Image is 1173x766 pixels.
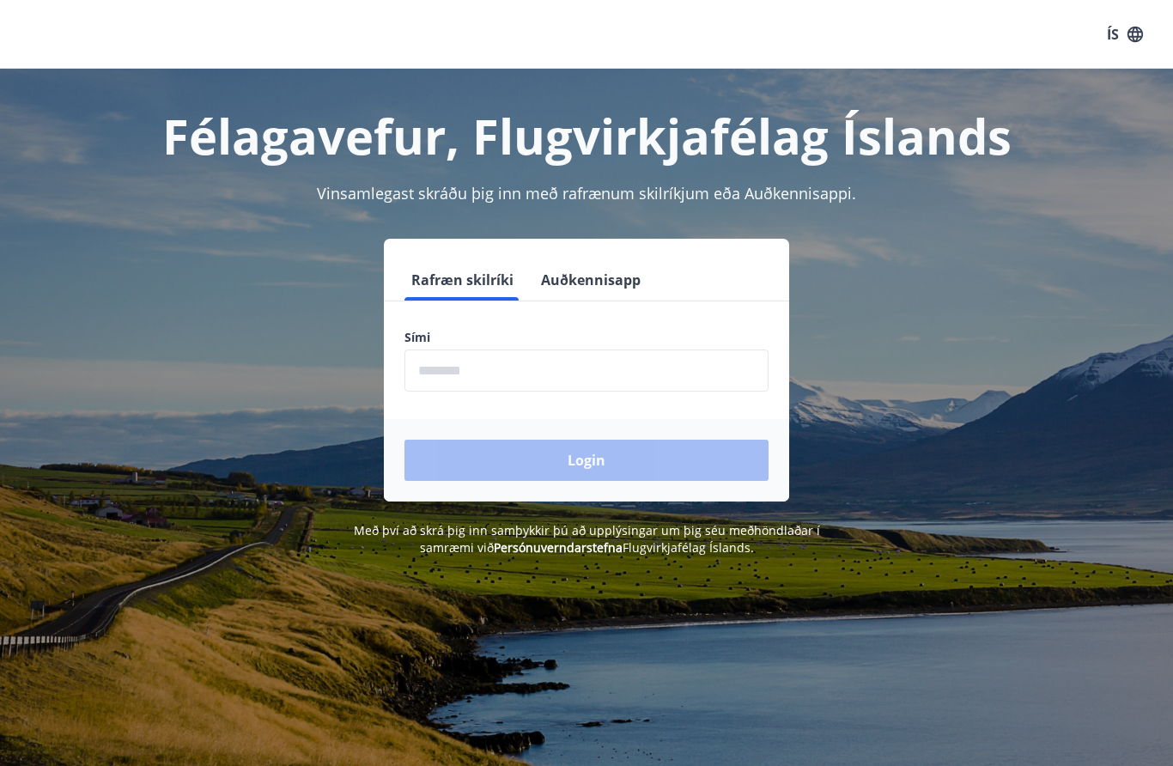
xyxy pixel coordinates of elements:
[354,522,820,556] span: Með því að skrá þig inn samþykkir þú að upplýsingar um þig séu meðhöndlaðar í samræmi við Flugvir...
[404,259,520,301] button: Rafræn skilríki
[1097,19,1152,50] button: ÍS
[317,183,856,204] span: Vinsamlegast skráðu þig inn með rafrænum skilríkjum eða Auðkennisappi.
[494,539,623,556] a: Persónuverndarstefna
[404,329,769,346] label: Sími
[21,103,1152,168] h1: Félagavefur, Flugvirkjafélag Íslands
[534,259,647,301] button: Auðkennisapp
